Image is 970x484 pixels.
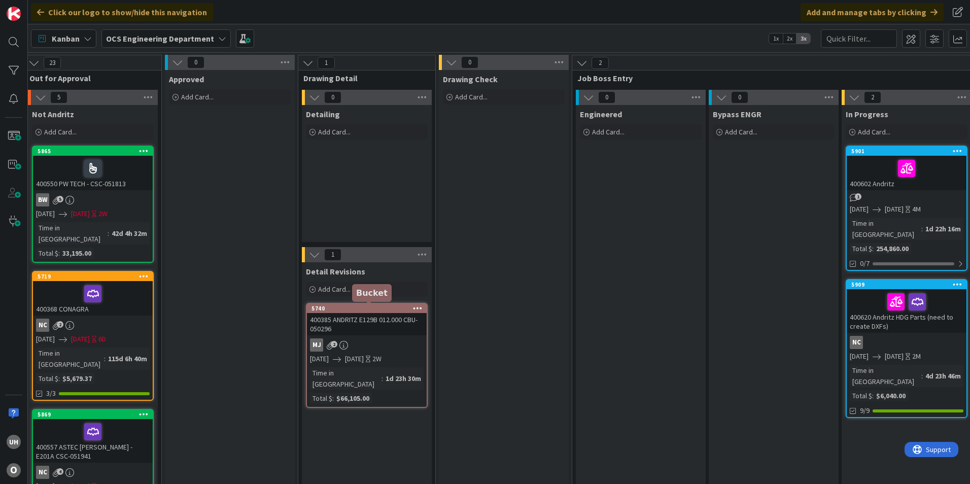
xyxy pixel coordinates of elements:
span: Out for Approval [29,73,149,83]
span: Drawing Detail [303,73,423,83]
div: 400602 Andritz [847,156,966,190]
div: 1d 23h 30m [383,373,424,384]
div: Total $ [850,243,872,254]
span: [DATE] [310,354,329,364]
div: Total $ [36,248,58,259]
span: 0 [187,56,204,68]
span: 1 [855,193,861,200]
div: BW [36,193,49,206]
span: [DATE] [36,334,55,344]
div: 5869 [38,411,153,418]
div: 5901400602 Andritz [847,147,966,190]
span: 2 [331,341,337,348]
div: uh [7,435,21,449]
span: [DATE] [850,351,869,362]
span: : [104,353,106,364]
a: 5719400368 CONAGRANC[DATE][DATE]6DTime in [GEOGRAPHIC_DATA]:115d 6h 40mTotal $:$5,679.373/3 [32,271,154,401]
span: Engineered [580,109,622,119]
div: Time in [GEOGRAPHIC_DATA] [310,367,382,390]
span: Add Card... [318,285,351,294]
div: $5,679.37 [60,373,94,384]
span: 1x [769,33,783,44]
div: O [7,463,21,477]
a: 5865400550 PW TECH - CSC-051813BW[DATE][DATE]2WTime in [GEOGRAPHIC_DATA]:42d 4h 32mTotal $:33,195.00 [32,146,154,263]
div: 5901 [851,148,966,155]
div: 5865 [33,147,153,156]
span: Add Card... [181,92,214,101]
div: 42d 4h 32m [109,228,150,239]
span: Approved [169,74,204,84]
span: Not Andritz [32,109,74,119]
div: 5865400550 PW TECH - CSC-051813 [33,147,153,190]
span: Add Card... [725,127,757,136]
div: Click our logo to show/hide this navigation [31,3,213,21]
div: 115d 6h 40m [106,353,150,364]
span: 0 [461,56,478,68]
span: [DATE] [850,204,869,215]
span: Add Card... [455,92,488,101]
div: MJ [310,338,323,352]
span: 4 [57,468,63,475]
span: : [872,390,874,401]
span: 1 [324,249,341,261]
span: 2 [864,91,881,103]
span: 0 [598,91,615,103]
span: [DATE] [36,209,55,219]
div: 2W [372,354,382,364]
span: In Progress [846,109,888,119]
span: Bypass ENGR [713,109,761,119]
b: OCS Engineering Department [106,33,214,44]
span: [DATE] [71,334,90,344]
div: $6,040.00 [874,390,908,401]
span: 3/3 [46,388,56,399]
span: 5 [50,91,67,103]
span: Add Card... [44,127,77,136]
div: Total $ [310,393,332,404]
div: 254,860.00 [874,243,911,254]
div: BW [33,193,153,206]
div: Time in [GEOGRAPHIC_DATA] [850,218,921,240]
div: NC [36,466,49,479]
span: Job Boss Entry [577,73,962,83]
a: 5740400385 ANDRITZ E129B 012.000 CBU- 050296MJ[DATE][DATE]2WTime in [GEOGRAPHIC_DATA]:1d 23h 30mT... [306,303,428,408]
span: [DATE] [885,351,904,362]
span: : [108,228,109,239]
div: NC [36,319,49,332]
div: 5740 [307,304,427,313]
div: 5901 [847,147,966,156]
span: Drawing Check [443,74,498,84]
div: 1d 22h 16m [923,223,963,234]
span: : [921,223,923,234]
span: [DATE] [71,209,90,219]
div: MJ [307,338,427,352]
div: 5909 [847,280,966,289]
div: 400620 Andritz HDG Parts (need to create DXFs) [847,289,966,333]
div: Time in [GEOGRAPHIC_DATA] [850,365,921,387]
div: 400557 ASTEC [PERSON_NAME] - E201A CSC-051941 [33,419,153,463]
span: 0/7 [860,258,870,269]
a: 5909400620 Andritz HDG Parts (need to create DXFs)NC[DATE][DATE]2MTime in [GEOGRAPHIC_DATA]:4d 23... [846,279,967,418]
div: 5909400620 Andritz HDG Parts (need to create DXFs) [847,280,966,333]
div: NC [33,466,153,479]
span: : [58,248,60,259]
span: 2 [57,321,63,328]
div: 400550 PW TECH - CSC-051813 [33,156,153,190]
div: 5719 [38,273,153,280]
div: 5740 [311,305,427,312]
div: NC [847,336,966,349]
div: 5869 [33,410,153,419]
a: 5901400602 Andritz[DATE][DATE]4MTime in [GEOGRAPHIC_DATA]:1d 22h 16mTotal $:254,860.000/7 [846,146,967,271]
span: : [332,393,334,404]
div: 5719 [33,272,153,281]
span: : [872,243,874,254]
span: 0 [324,91,341,103]
div: 2M [912,351,921,362]
span: 0 [731,91,748,103]
div: 6D [98,334,106,344]
span: 9/9 [860,405,870,416]
span: Add Card... [592,127,625,136]
div: 4d 23h 46m [923,370,963,382]
span: 2 [592,57,609,69]
span: : [382,373,383,384]
span: Detail Revisions [306,266,365,276]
